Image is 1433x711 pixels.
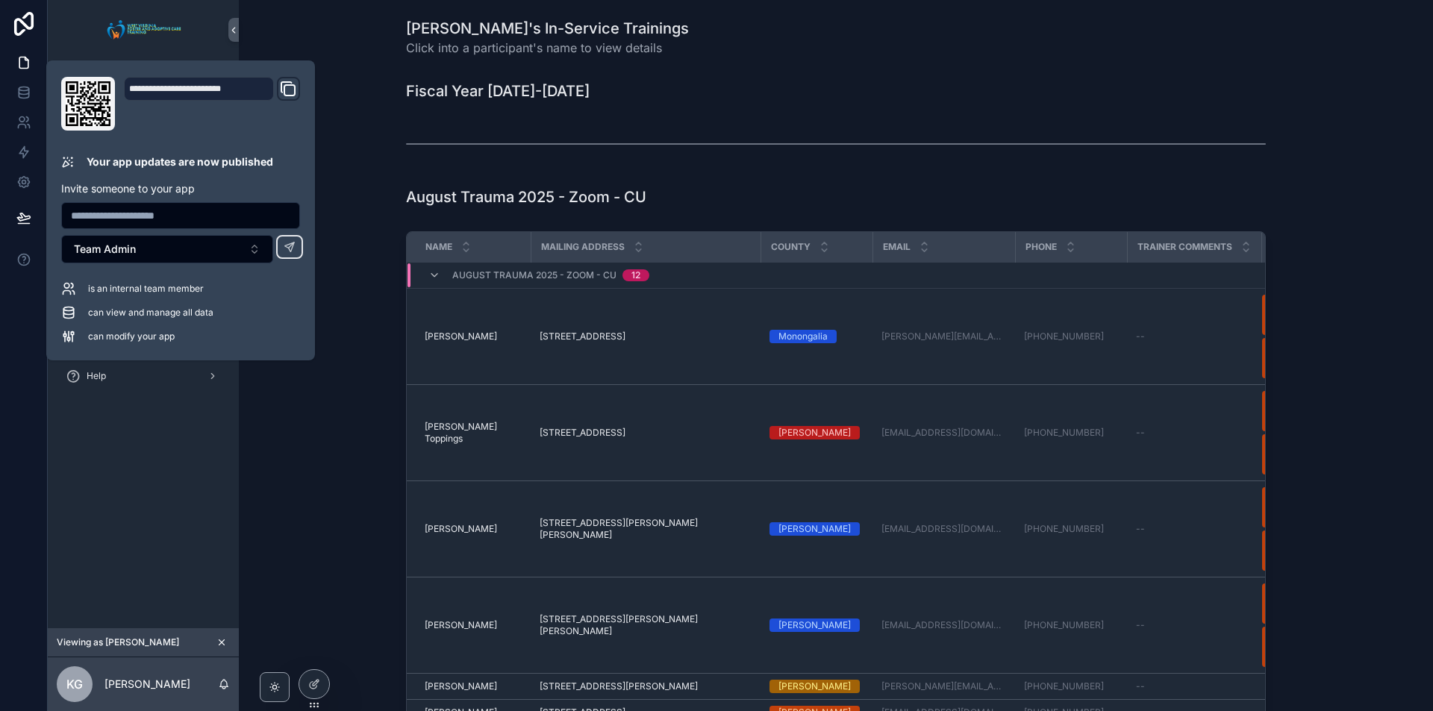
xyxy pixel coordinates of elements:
[1024,680,1104,692] a: [PHONE_NUMBER]
[1024,331,1118,342] a: [PHONE_NUMBER]
[540,331,752,342] a: [STREET_ADDRESS]
[881,427,1006,439] a: [EMAIL_ADDRESS][DOMAIN_NAME]
[881,680,1006,692] a: [PERSON_NAME][EMAIL_ADDRESS][DOMAIN_NAME]
[74,242,136,257] span: Team Admin
[541,241,625,253] span: Mailing Address
[425,523,497,535] span: [PERSON_NAME]
[406,39,689,57] span: Click into a participant's name to view details
[881,331,1006,342] a: [PERSON_NAME][EMAIL_ADDRESS][PERSON_NAME][DOMAIN_NAME]
[771,241,811,253] span: County
[1136,427,1252,439] a: --
[769,522,864,536] a: [PERSON_NAME]
[778,618,851,632] div: [PERSON_NAME]
[1137,241,1232,253] span: Trainer Comments
[1136,523,1252,535] a: --
[1024,427,1118,439] a: [PHONE_NUMBER]
[1025,241,1057,253] span: Phone
[57,636,179,648] span: Viewing as [PERSON_NAME]
[540,427,752,439] a: [STREET_ADDRESS]
[66,675,83,693] span: KG
[540,331,625,342] span: [STREET_ADDRESS]
[425,523,522,535] a: [PERSON_NAME]
[61,235,273,263] button: Select Button
[57,363,230,389] a: Help
[778,680,851,693] div: [PERSON_NAME]
[631,269,640,281] div: 12
[406,18,689,39] h1: [PERSON_NAME]'s In-Service Trainings
[103,18,184,42] img: App logo
[1136,680,1145,692] span: --
[1136,619,1252,631] a: --
[778,330,828,343] div: Monongalia
[769,680,864,693] a: [PERSON_NAME]
[881,523,1006,535] a: [EMAIL_ADDRESS][DOMAIN_NAME]
[425,331,497,342] span: [PERSON_NAME]
[425,421,522,445] a: [PERSON_NAME] Toppings
[1024,619,1104,631] a: [PHONE_NUMBER]
[1136,427,1145,439] span: --
[1024,619,1118,631] a: [PHONE_NUMBER]
[48,60,239,409] div: scrollable content
[425,619,522,631] a: [PERSON_NAME]
[1136,523,1145,535] span: --
[881,619,1006,631] a: [EMAIL_ADDRESS][DOMAIN_NAME]
[1024,523,1104,535] a: [PHONE_NUMBER]
[1024,680,1118,692] a: [PHONE_NUMBER]
[1024,523,1118,535] a: [PHONE_NUMBER]
[540,680,698,692] span: [STREET_ADDRESS][PERSON_NAME]
[1136,331,1252,342] a: --
[87,370,106,382] span: Help
[540,680,752,692] a: [STREET_ADDRESS][PERSON_NAME]
[425,680,497,692] span: [PERSON_NAME]
[769,618,864,632] a: [PERSON_NAME]
[883,241,911,253] span: Email
[540,427,625,439] span: [STREET_ADDRESS]
[769,426,864,439] a: [PERSON_NAME]
[452,269,616,281] span: August Trauma 2025 - Zoom - CU
[425,331,522,342] a: [PERSON_NAME]
[769,330,864,343] a: Monongalia
[124,77,300,131] div: Domain and Custom Link
[1136,680,1252,692] a: --
[1136,619,1145,631] span: --
[1024,331,1104,342] a: [PHONE_NUMBER]
[540,613,752,637] a: [STREET_ADDRESS][PERSON_NAME][PERSON_NAME]
[425,241,452,253] span: Name
[61,181,300,196] p: Invite someone to your app
[1024,427,1104,439] a: [PHONE_NUMBER]
[406,187,646,207] h1: August Trauma 2025 - Zoom - CU
[87,154,273,169] p: Your app updates are now published
[540,517,752,541] a: [STREET_ADDRESS][PERSON_NAME][PERSON_NAME]
[104,677,190,692] p: [PERSON_NAME]
[88,283,204,295] span: is an internal team member
[406,81,590,101] h1: Fiscal Year [DATE]-[DATE]
[425,619,497,631] span: [PERSON_NAME]
[88,307,213,319] span: can view and manage all data
[88,331,175,342] span: can modify your app
[1136,331,1145,342] span: --
[778,522,851,536] div: [PERSON_NAME]
[778,426,851,439] div: [PERSON_NAME]
[425,680,522,692] a: [PERSON_NAME]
